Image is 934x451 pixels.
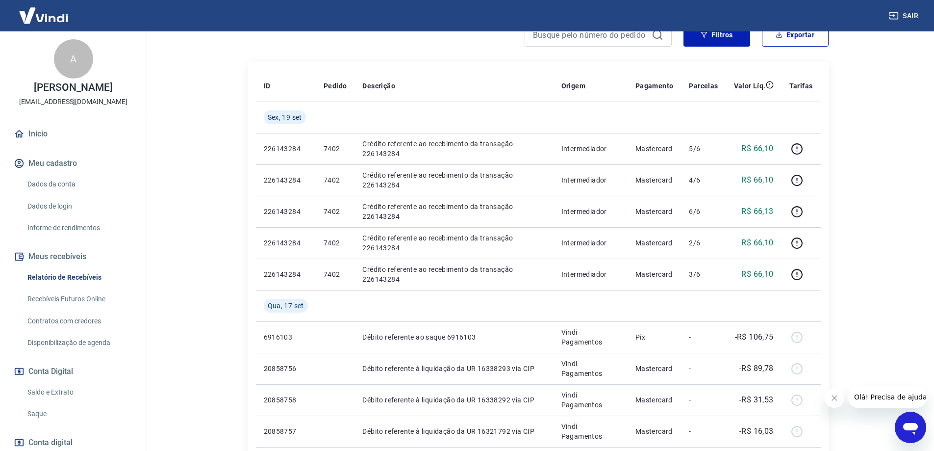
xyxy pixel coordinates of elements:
a: Dados de login [24,196,135,216]
p: Intermediador [561,207,620,216]
a: Início [12,123,135,145]
span: Conta digital [28,436,73,450]
p: -R$ 16,03 [739,425,774,437]
p: - [689,426,718,436]
p: Mastercard [635,269,674,279]
p: Mastercard [635,238,674,248]
p: Crédito referente ao recebimento da transação 226143284 [362,233,545,253]
p: Crédito referente ao recebimento da transação 226143284 [362,139,545,159]
p: R$ 66,10 [741,237,773,249]
p: Mastercard [635,144,674,154]
p: 3/6 [689,269,718,279]
p: Vindi Pagamentos [561,390,620,410]
p: ID [264,81,271,91]
div: A [54,39,93,79]
p: Mastercard [635,426,674,436]
p: Intermediador [561,175,620,185]
p: Vindi Pagamentos [561,359,620,378]
span: Olá! Precisa de ajuda? [6,7,82,15]
p: 226143284 [264,269,308,279]
p: Pedido [324,81,347,91]
p: Mastercard [635,175,674,185]
p: Débito referente à liquidação da UR 16338293 via CIP [362,364,545,373]
p: 7402 [324,207,347,216]
p: Pix [635,332,674,342]
img: Vindi [12,0,76,30]
p: Mastercard [635,364,674,373]
p: 4/6 [689,175,718,185]
p: 2/6 [689,238,718,248]
p: 20858758 [264,395,308,405]
p: R$ 66,13 [741,206,773,217]
a: Contratos com credores [24,311,135,331]
p: Intermediador [561,144,620,154]
p: Débito referente ao saque 6916103 [362,332,545,342]
p: [PERSON_NAME] [34,82,112,93]
p: 20858757 [264,426,308,436]
p: R$ 66,10 [741,268,773,280]
p: Pagamento [635,81,674,91]
p: 6916103 [264,332,308,342]
a: Recebíveis Futuros Online [24,289,135,309]
p: Débito referente à liquidação da UR 16321792 via CIP [362,426,545,436]
p: R$ 66,10 [741,143,773,155]
p: - [689,364,718,373]
a: Informe de rendimentos [24,218,135,238]
p: 226143284 [264,207,308,216]
p: Parcelas [689,81,718,91]
p: Vindi Pagamentos [561,327,620,347]
p: 5/6 [689,144,718,154]
p: Mastercard [635,395,674,405]
a: Dados da conta [24,174,135,194]
span: Sex, 19 set [268,112,302,122]
iframe: Close message [825,388,844,408]
p: 7402 [324,238,347,248]
iframe: Button to launch messaging window [895,412,926,443]
p: 226143284 [264,144,308,154]
input: Busque pelo número do pedido [533,27,648,42]
p: 7402 [324,269,347,279]
a: Disponibilização de agenda [24,333,135,353]
p: [EMAIL_ADDRESS][DOMAIN_NAME] [19,97,127,107]
p: Crédito referente ao recebimento da transação 226143284 [362,170,545,190]
p: Débito referente à liquidação da UR 16338292 via CIP [362,395,545,405]
p: 226143284 [264,238,308,248]
button: Conta Digital [12,361,135,382]
p: 20858756 [264,364,308,373]
button: Exportar [762,23,829,47]
p: -R$ 89,78 [739,363,774,374]
a: Saque [24,404,135,424]
p: 7402 [324,144,347,154]
button: Sair [887,7,922,25]
p: Crédito referente ao recebimento da transação 226143284 [362,202,545,221]
p: -R$ 106,75 [735,331,774,343]
p: 226143284 [264,175,308,185]
span: Qua, 17 set [268,301,304,311]
p: 7402 [324,175,347,185]
a: Relatório de Recebíveis [24,267,135,288]
p: 6/6 [689,207,718,216]
iframe: Message from company [848,386,926,408]
p: Vindi Pagamentos [561,422,620,441]
p: Intermediador [561,269,620,279]
button: Meu cadastro [12,153,135,174]
button: Filtros [683,23,750,47]
p: -R$ 31,53 [739,394,774,406]
p: Tarifas [789,81,813,91]
a: Saldo e Extrato [24,382,135,402]
p: - [689,395,718,405]
p: Descrição [362,81,395,91]
p: Mastercard [635,207,674,216]
p: Intermediador [561,238,620,248]
p: Valor Líq. [734,81,766,91]
button: Meus recebíveis [12,246,135,267]
p: R$ 66,10 [741,174,773,186]
p: Origem [561,81,585,91]
p: - [689,332,718,342]
p: Crédito referente ao recebimento da transação 226143284 [362,265,545,284]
